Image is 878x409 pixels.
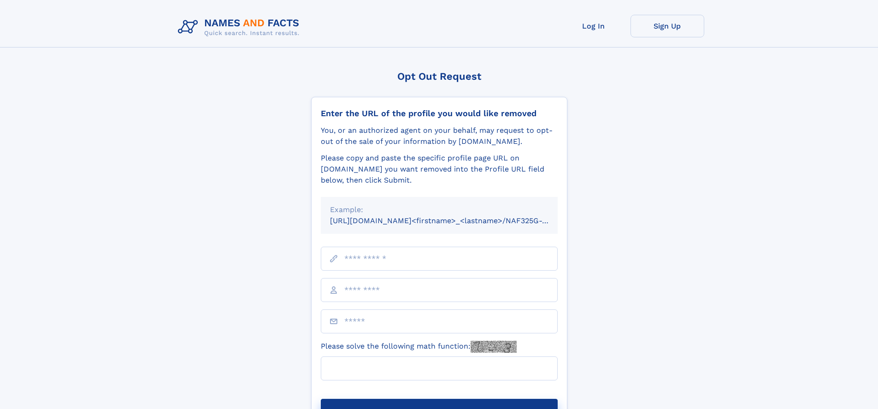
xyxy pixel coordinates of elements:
[311,71,567,82] div: Opt Out Request
[631,15,704,37] a: Sign Up
[321,125,558,147] div: You, or an authorized agent on your behalf, may request to opt-out of the sale of your informatio...
[174,15,307,40] img: Logo Names and Facts
[557,15,631,37] a: Log In
[321,341,517,353] label: Please solve the following math function:
[330,204,548,215] div: Example:
[321,153,558,186] div: Please copy and paste the specific profile page URL on [DOMAIN_NAME] you want removed into the Pr...
[321,108,558,119] div: Enter the URL of the profile you would like removed
[330,216,575,225] small: [URL][DOMAIN_NAME]<firstname>_<lastname>/NAF325G-xxxxxxxx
